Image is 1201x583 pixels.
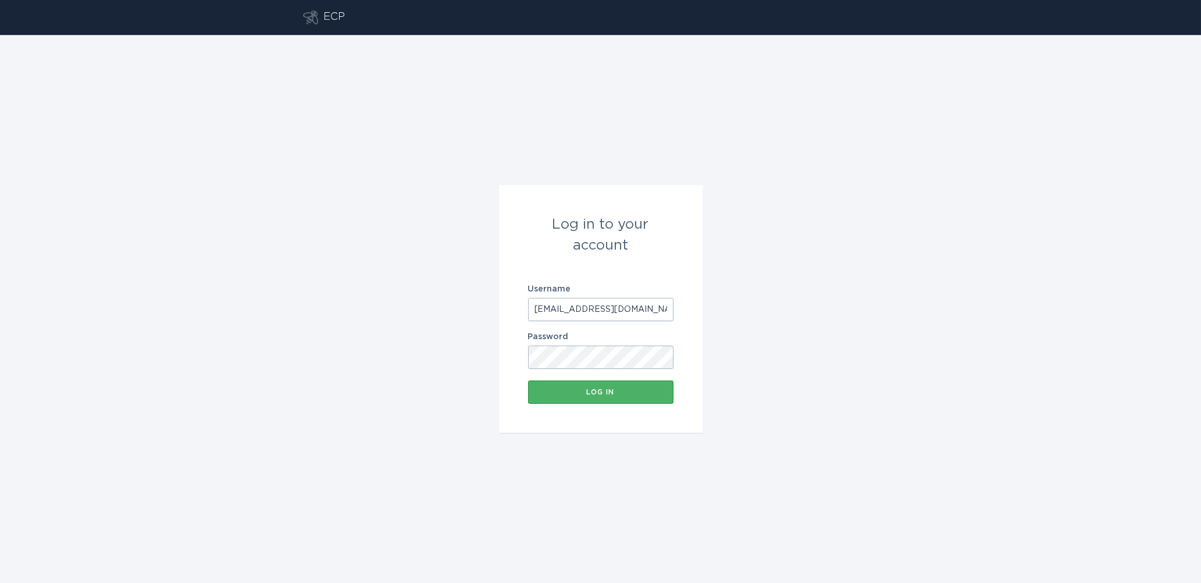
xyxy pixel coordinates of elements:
label: Password [528,333,673,341]
div: Log in to your account [528,214,673,256]
label: Username [528,285,673,293]
div: Log in [534,389,668,396]
button: Log in [528,381,673,404]
div: ECP [324,10,345,24]
button: Go to dashboard [303,10,318,24]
